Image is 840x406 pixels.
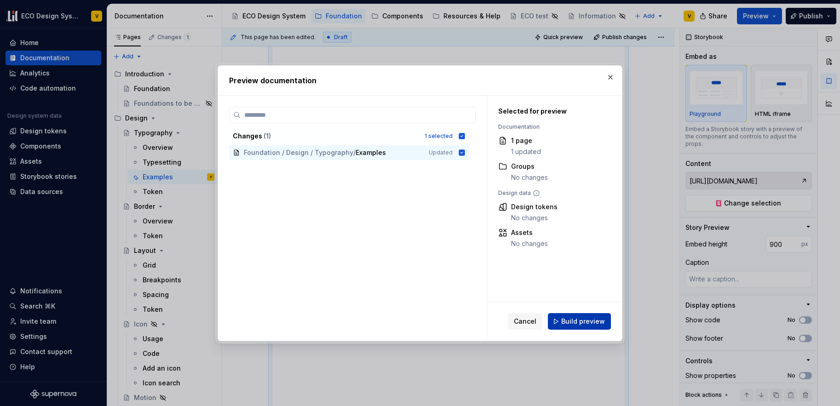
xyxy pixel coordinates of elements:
[229,75,611,86] h2: Preview documentation
[353,148,356,157] span: /
[233,132,419,141] div: Changes
[498,189,600,197] div: Design data
[508,313,542,330] button: Cancel
[498,123,600,131] div: Documentation
[511,213,558,223] div: No changes
[244,148,353,157] span: Foundation / Design / Typography
[511,202,558,212] div: Design tokens
[548,313,611,330] button: Build preview
[511,228,548,237] div: Assets
[561,317,605,326] span: Build preview
[511,239,548,248] div: No changes
[511,147,541,156] div: 1 updated
[511,173,548,182] div: No changes
[511,136,541,145] div: 1 page
[429,149,453,156] span: Updated
[356,148,386,157] span: Examples
[511,162,548,171] div: Groups
[264,132,271,140] span: ( 1 )
[425,132,453,140] div: 1 selected
[498,107,600,116] div: Selected for preview
[514,317,536,326] span: Cancel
